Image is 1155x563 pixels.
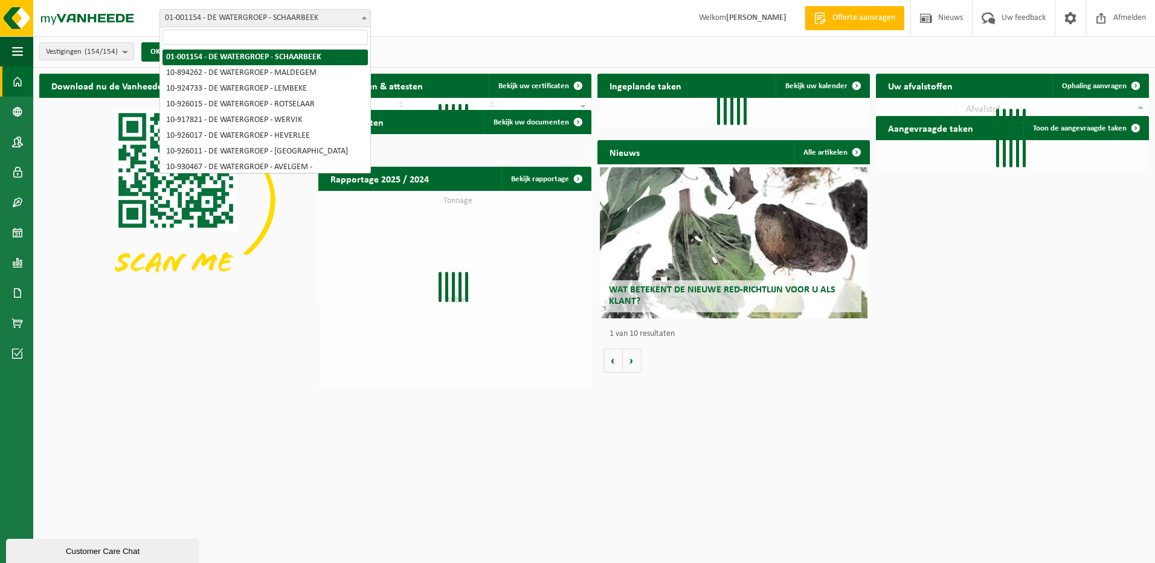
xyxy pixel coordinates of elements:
span: Bekijk uw kalender [785,82,848,90]
strong: [PERSON_NAME] [726,13,787,22]
a: Offerte aanvragen [805,6,904,30]
a: Toon de aangevraagde taken [1023,116,1148,140]
h2: Certificaten & attesten [318,74,435,97]
li: 10-894262 - DE WATERGROEP - MALDEGEM [162,65,368,81]
span: Offerte aanvragen [829,12,898,24]
img: Download de VHEPlus App [39,98,312,303]
li: 01-001154 - DE WATERGROEP - SCHAARBEEK [162,50,368,65]
a: Wat betekent de nieuwe RED-richtlijn voor u als klant? [600,167,867,318]
span: 01-001154 - DE WATERGROEP - SCHAARBEEK [160,10,370,27]
a: Ophaling aanvragen [1052,74,1148,98]
li: 10-930467 - DE WATERGROEP - AVELGEM - WAARMAARDE [162,159,368,184]
li: 10-926017 - DE WATERGROEP - HEVERLEE [162,128,368,144]
li: 10-917821 - DE WATERGROEP - WERVIK [162,112,368,128]
button: Vorige [603,349,623,373]
h2: Nieuws [597,140,652,164]
h2: Ingeplande taken [597,74,693,97]
button: Vestigingen(154/154) [39,42,134,60]
h2: Aangevraagde taken [876,116,985,140]
span: Bekijk uw documenten [494,118,569,126]
button: Volgende [623,349,642,373]
h2: Rapportage 2025 / 2024 [318,167,441,190]
iframe: chat widget [6,536,202,563]
li: 10-926015 - DE WATERGROEP - ROTSELAAR [162,97,368,112]
a: Bekijk uw certificaten [489,74,590,98]
li: 10-924733 - DE WATERGROEP - LEMBEKE [162,81,368,97]
span: Wat betekent de nieuwe RED-richtlijn voor u als klant? [609,285,835,306]
span: 01-001154 - DE WATERGROEP - SCHAARBEEK [159,9,371,27]
a: Bekijk uw documenten [484,110,590,134]
span: Bekijk uw certificaten [498,82,569,90]
a: Alle artikelen [794,140,869,164]
a: Bekijk uw kalender [776,74,869,98]
p: 1 van 10 resultaten [610,330,864,338]
h2: Uw afvalstoffen [876,74,965,97]
a: Bekijk rapportage [501,167,590,191]
li: 10-926011 - DE WATERGROEP - [GEOGRAPHIC_DATA] [162,144,368,159]
button: OK [141,42,169,62]
span: Vestigingen [46,43,118,61]
h2: Download nu de Vanheede+ app! [39,74,201,97]
span: Toon de aangevraagde taken [1033,124,1127,132]
span: Ophaling aanvragen [1062,82,1127,90]
count: (154/154) [85,48,118,56]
